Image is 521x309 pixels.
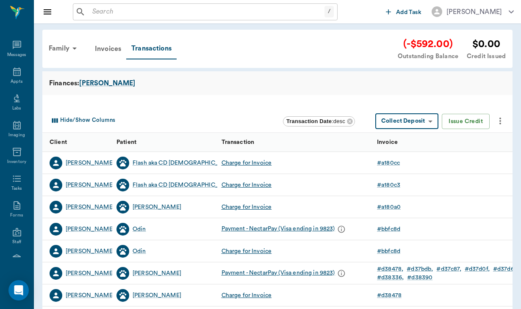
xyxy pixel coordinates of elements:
div: Labs [12,105,21,112]
div: Transaction Date:desc [283,116,355,126]
a: [PERSON_NAME] [66,291,114,300]
a: #a180cc [377,159,403,167]
a: [PERSON_NAME] [66,159,114,167]
button: more [493,114,507,128]
a: [PERSON_NAME] [79,78,135,88]
button: Select columns [48,114,117,127]
b: Transaction Date [286,118,332,124]
strong: Transaction [222,139,255,145]
a: [PERSON_NAME] [66,247,114,256]
div: Charge for Invoice [222,159,272,167]
div: Charge for Invoice [222,291,272,300]
span: : desc [286,118,345,124]
a: Invoices [90,39,126,59]
div: Payment - NectarPay (Visa ending in 9823) [222,223,348,236]
a: #a180a0 [377,203,404,211]
a: Flash aka CD [DEMOGRAPHIC_DATA] trouble [133,159,257,167]
a: [PERSON_NAME] [133,291,181,300]
a: #d38336 [377,273,407,282]
div: # d37bdb [407,265,433,273]
div: # d37d60 [493,265,519,273]
div: Inventory [7,159,26,165]
button: [PERSON_NAME] [425,4,521,20]
button: Close drawer [39,3,56,20]
div: # a180a0 [377,203,401,211]
div: Forms [10,212,23,219]
div: # d38478 [377,291,402,300]
button: Add Task [382,4,425,20]
div: # a180cc [377,159,400,167]
a: #d37bdb [407,265,436,273]
div: Messages [7,52,27,58]
div: Staff [12,239,21,245]
div: Outstanding Balance [398,52,458,61]
div: $0.00 [467,37,506,52]
div: Tasks [11,185,22,192]
div: [PERSON_NAME] [446,7,502,17]
button: message [335,223,348,236]
div: Appts [11,79,22,85]
div: Collect Deposit [381,116,425,126]
a: [PERSON_NAME] [133,203,181,211]
div: (-$592.00) [398,37,458,52]
a: #d37d0f [465,265,493,273]
div: # d38336 [377,273,404,282]
a: Odin [133,247,146,256]
button: Issue Credit [442,114,490,129]
div: # d37d0f [465,265,490,273]
div: Open Intercom Messenger [8,280,29,301]
div: # a180c3 [377,181,400,189]
a: [PERSON_NAME] [66,269,114,278]
button: message [335,267,348,280]
div: Family [44,38,85,59]
div: Charge for Invoice [222,247,272,256]
a: [PERSON_NAME] [66,181,114,189]
div: Imaging [8,132,25,138]
div: # bbfc8d [377,247,400,256]
a: [PERSON_NAME] [66,203,114,211]
a: [PERSON_NAME] [133,269,181,278]
a: Transactions [126,38,177,59]
div: # d38390 [407,273,432,282]
a: #d38390 [407,273,436,282]
strong: Patient [116,139,136,145]
a: Odin [133,225,146,233]
div: / [324,6,334,17]
a: #a180c3 [377,181,404,189]
div: # d37c87 [436,265,461,273]
strong: Client [50,139,67,145]
div: Payment - NectarPay (Visa ending in 9823) [222,267,348,280]
div: # d38478 [377,265,403,273]
a: #d38478 [377,265,407,273]
a: [PERSON_NAME] [66,225,114,233]
a: #bbfc8d [377,225,404,233]
div: Credit Issued [467,52,506,61]
div: Charge for Invoice [222,203,272,211]
input: Search [89,6,324,18]
a: Flash aka CD [DEMOGRAPHIC_DATA] trouble [133,181,257,189]
a: #d38478 [377,291,405,300]
a: #bbfc8d [377,247,404,256]
div: Charge for Invoice [222,181,272,189]
div: # bbfc8d [377,225,400,233]
a: #d37c87 [436,265,464,273]
strong: Invoice [377,139,398,145]
span: Finances: [49,78,79,88]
